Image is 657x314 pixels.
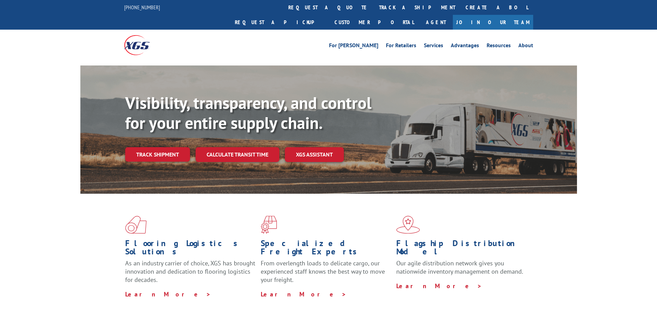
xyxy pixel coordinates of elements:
a: Services [424,43,443,50]
a: Learn More > [396,282,482,290]
a: About [518,43,533,50]
a: Learn More > [125,290,211,298]
a: XGS ASSISTANT [285,147,344,162]
h1: Flooring Logistics Solutions [125,239,256,259]
img: xgs-icon-flagship-distribution-model-red [396,216,420,234]
a: Request a pickup [230,15,329,30]
b: Visibility, transparency, and control for your entire supply chain. [125,92,371,133]
a: [PHONE_NUMBER] [124,4,160,11]
a: Track shipment [125,147,190,162]
img: xgs-icon-focused-on-flooring-red [261,216,277,234]
h1: Flagship Distribution Model [396,239,527,259]
h1: Specialized Freight Experts [261,239,391,259]
a: Join Our Team [453,15,533,30]
a: Customer Portal [329,15,419,30]
span: Our agile distribution network gives you nationwide inventory management on demand. [396,259,523,275]
span: As an industry carrier of choice, XGS has brought innovation and dedication to flooring logistics... [125,259,255,284]
a: Advantages [451,43,479,50]
p: From overlength loads to delicate cargo, our experienced staff knows the best way to move your fr... [261,259,391,290]
a: Agent [419,15,453,30]
a: Calculate transit time [196,147,279,162]
a: Learn More > [261,290,347,298]
a: For [PERSON_NAME] [329,43,378,50]
a: For Retailers [386,43,416,50]
img: xgs-icon-total-supply-chain-intelligence-red [125,216,147,234]
a: Resources [487,43,511,50]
